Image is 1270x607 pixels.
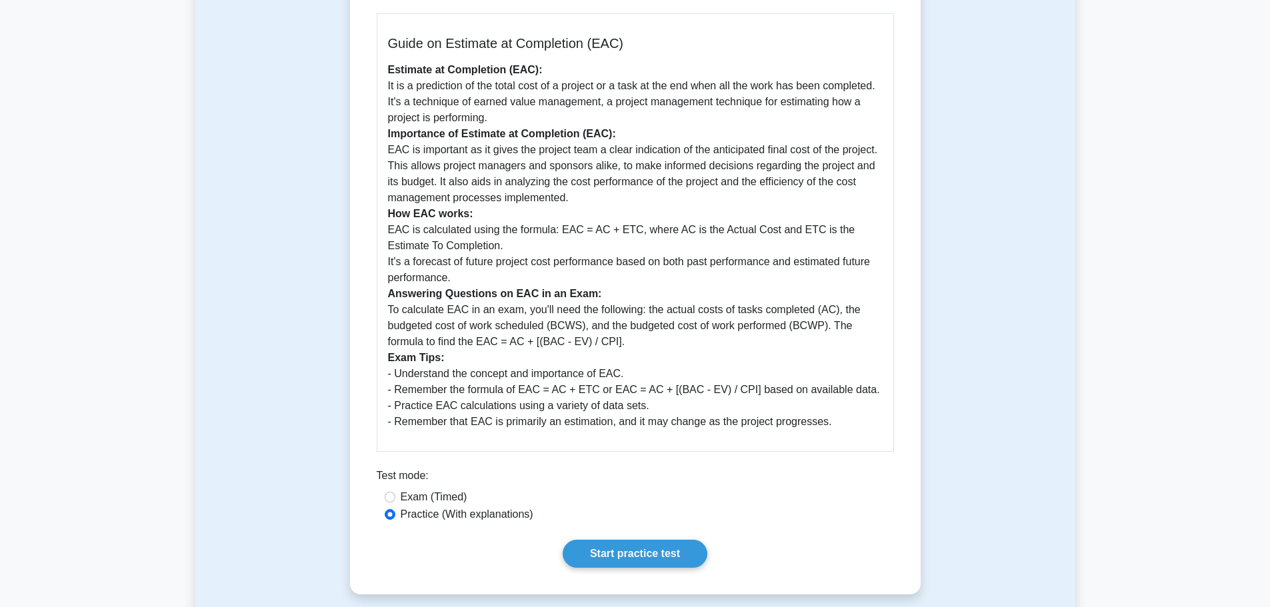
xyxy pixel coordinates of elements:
b: Importance of Estimate at Completion (EAC): [388,128,616,139]
b: Answering Questions on EAC in an Exam: [388,288,602,299]
a: Start practice test [563,540,707,568]
b: Estimate at Completion (EAC): [388,64,543,75]
label: Exam (Timed) [401,489,467,505]
div: Test mode: [377,468,894,489]
b: How EAC works: [388,208,473,219]
h5: Guide on Estimate at Completion (EAC) [388,35,883,51]
label: Practice (With explanations) [401,506,533,522]
b: Exam Tips: [388,352,445,363]
p: It is a prediction of the total cost of a project or a task at the end when all the work has been... [388,62,883,430]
